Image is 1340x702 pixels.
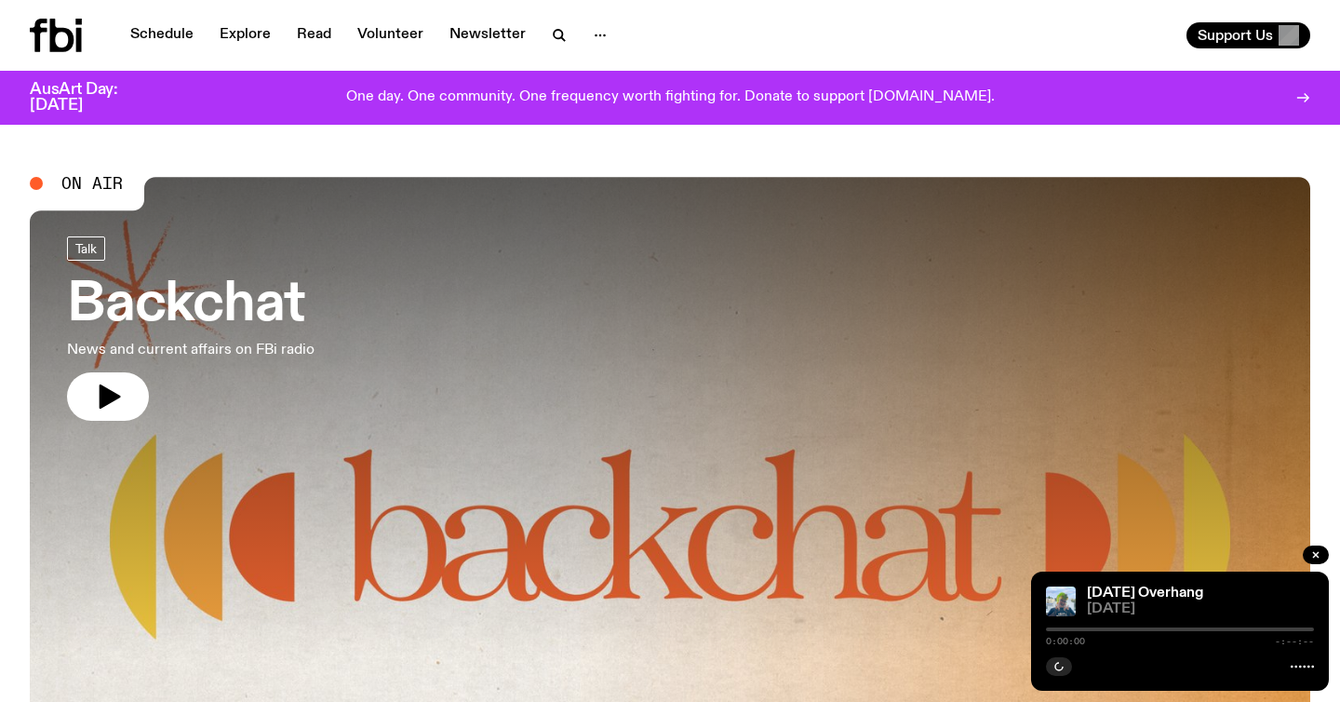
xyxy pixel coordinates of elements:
[346,22,435,48] a: Volunteer
[1087,586,1203,601] a: [DATE] Overhang
[67,339,315,361] p: News and current affairs on FBi radio
[75,241,97,255] span: Talk
[1087,602,1314,616] span: [DATE]
[346,89,995,106] p: One day. One community. One frequency worth fighting for. Donate to support [DOMAIN_NAME].
[1046,637,1085,646] span: 0:00:00
[67,279,315,331] h3: Backchat
[61,175,123,192] span: On Air
[208,22,282,48] a: Explore
[67,236,105,261] a: Talk
[286,22,342,48] a: Read
[438,22,537,48] a: Newsletter
[67,236,315,421] a: BackchatNews and current affairs on FBi radio
[1198,27,1273,44] span: Support Us
[30,82,149,114] h3: AusArt Day: [DATE]
[1186,22,1310,48] button: Support Us
[119,22,205,48] a: Schedule
[1275,637,1314,646] span: -:--:--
